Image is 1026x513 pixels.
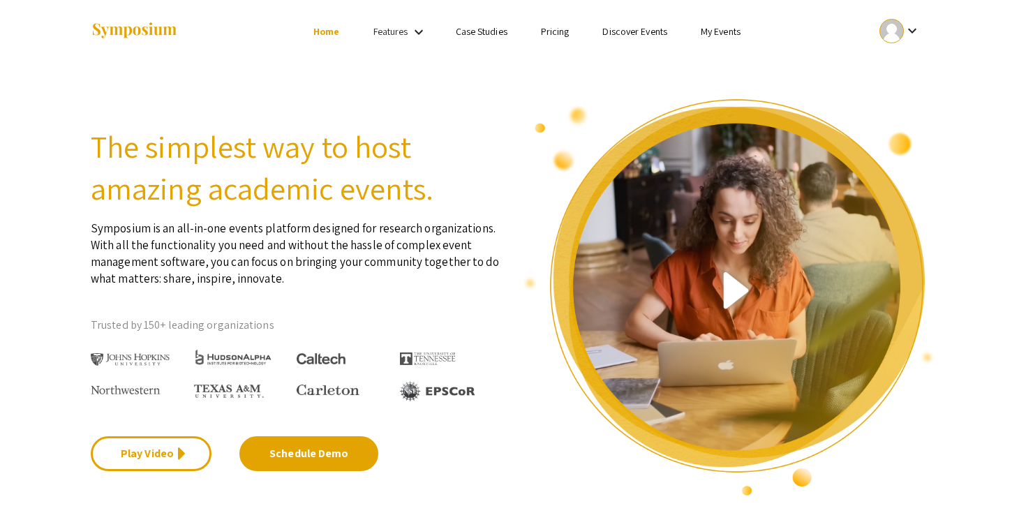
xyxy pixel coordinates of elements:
h2: The simplest way to host amazing academic events. [91,126,503,209]
img: Johns Hopkins University [91,353,170,366]
mat-icon: Expand account dropdown [904,22,921,39]
img: video overview of Symposium [523,98,935,497]
a: Case Studies [456,25,507,38]
a: Home [313,25,339,38]
img: Northwestern [91,385,161,394]
a: Pricing [541,25,570,38]
img: Carleton [297,385,359,396]
button: Expand account dropdown [865,15,935,47]
a: Schedule Demo [239,436,378,471]
a: Play Video [91,436,211,471]
img: Symposium by ForagerOne [91,22,178,40]
img: EPSCOR [400,381,477,401]
img: Texas A&M University [194,385,264,399]
a: My Events [701,25,741,38]
p: Trusted by 150+ leading organizations [91,315,503,336]
img: Caltech [297,353,345,365]
mat-icon: Expand Features list [410,24,427,40]
p: Symposium is an all-in-one events platform designed for research organizations. With all the func... [91,209,503,287]
img: HudsonAlpha [194,349,273,365]
a: Features [373,25,408,38]
a: Discover Events [602,25,667,38]
img: The University of Tennessee [400,352,456,365]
